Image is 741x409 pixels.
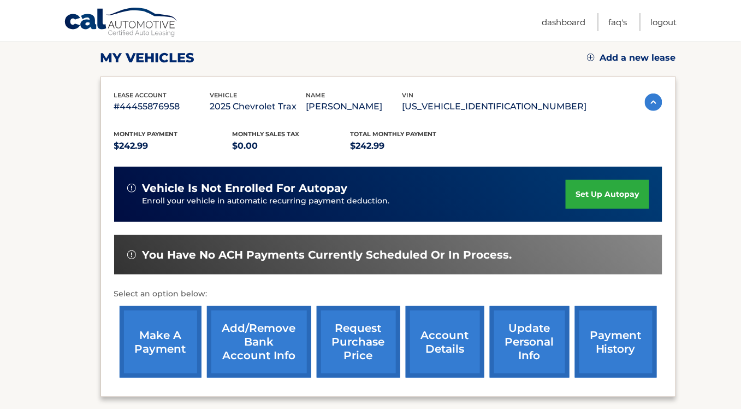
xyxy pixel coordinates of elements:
[114,91,167,99] span: lease account
[210,91,238,99] span: vehicle
[351,130,437,138] span: Total Monthly Payment
[406,306,484,378] a: account details
[317,306,400,378] a: request purchase price
[100,50,195,66] h2: my vehicles
[127,184,136,192] img: alert-white.svg
[490,306,570,378] a: update personal info
[351,138,469,154] p: $242.99
[645,94,662,111] img: accordion-active.svg
[306,99,402,114] p: [PERSON_NAME]
[143,248,512,262] span: You have no ACH payments currently scheduled or in process.
[114,130,178,138] span: Monthly Payment
[143,182,348,195] span: vehicle is not enrolled for autopay
[64,7,179,39] a: Cal Automotive
[651,13,677,31] a: Logout
[120,306,201,378] a: make a payment
[114,138,233,154] p: $242.99
[232,130,299,138] span: Monthly sales Tax
[127,250,136,259] img: alert-white.svg
[587,52,676,63] a: Add a new lease
[402,99,587,114] p: [US_VEHICLE_IDENTIFICATION_NUMBER]
[207,306,311,378] a: Add/Remove bank account info
[114,288,662,301] p: Select an option below:
[232,138,351,154] p: $0.00
[143,195,566,207] p: Enroll your vehicle in automatic recurring payment deduction.
[306,91,325,99] span: name
[575,306,657,378] a: payment history
[587,54,595,61] img: add.svg
[114,99,210,114] p: #44455876958
[566,180,649,209] a: set up autopay
[542,13,585,31] a: Dashboard
[402,91,414,99] span: vin
[609,13,627,31] a: FAQ's
[210,99,306,114] p: 2025 Chevrolet Trax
